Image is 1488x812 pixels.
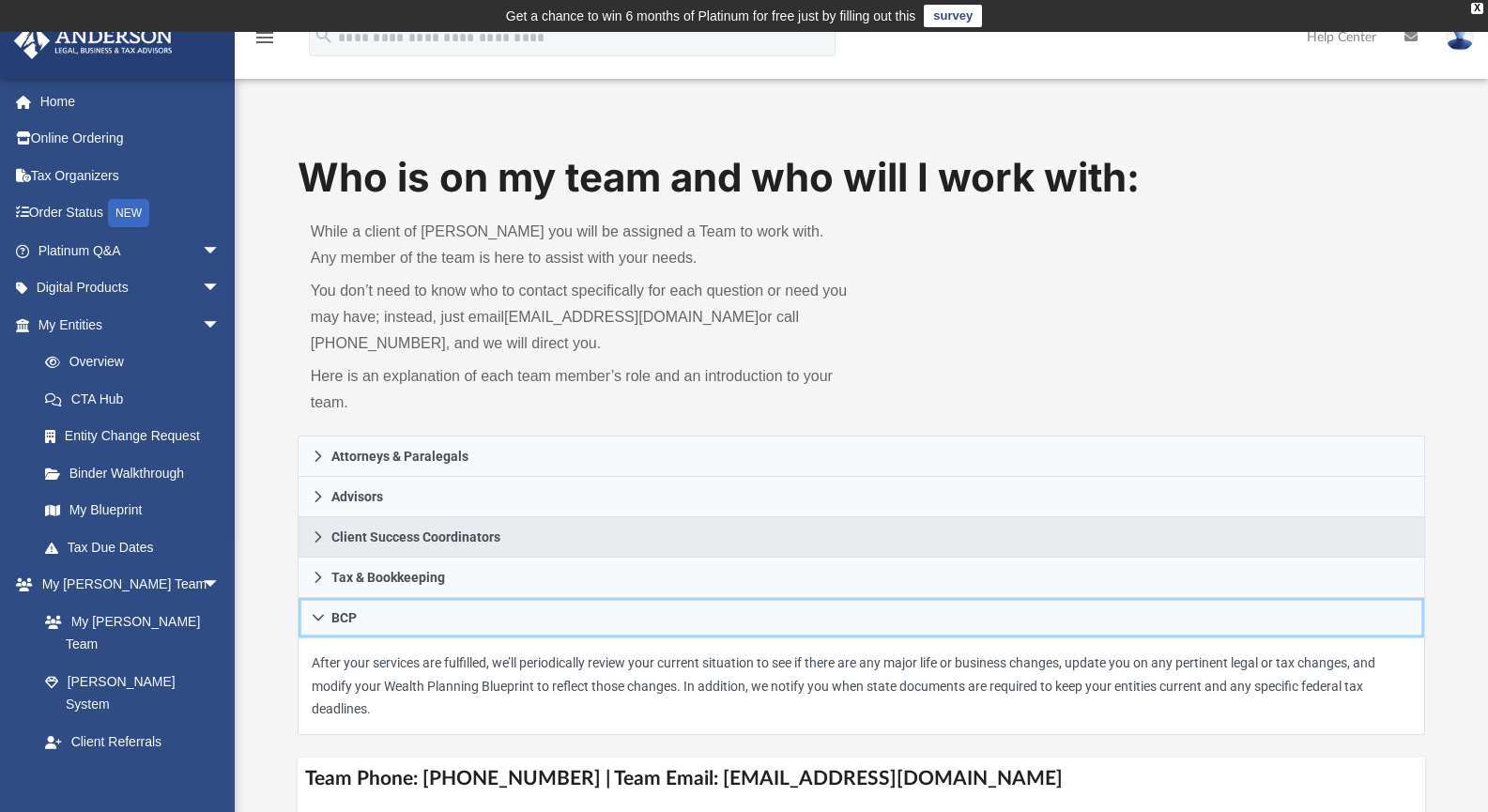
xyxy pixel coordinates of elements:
[26,380,249,418] a: CTA Hub
[26,603,230,663] a: My [PERSON_NAME] Team
[13,83,249,120] a: Home
[314,25,334,46] i: search
[506,5,916,27] div: Get a chance to win 6 months of Platinum for free just by filling out this
[298,638,1426,735] div: BCP
[331,530,500,544] span: Client Success Coordinators
[298,477,1426,517] a: Advisors
[312,651,1412,721] p: After your services are fulfilled, we’ll periodically review your current situation to see if the...
[26,663,239,723] a: [PERSON_NAME] System
[13,566,239,604] a: My [PERSON_NAME] Teamarrow_drop_down
[13,120,249,158] a: Online Ordering
[26,454,249,492] a: Binder Walkthrough
[311,278,849,357] p: You don’t need to know who to contact specifically for each question or need you may have; instea...
[1471,3,1483,14] div: close
[8,23,178,59] img: Anderson Advisors Platinum Portal
[504,309,759,325] a: [EMAIL_ADDRESS][DOMAIN_NAME]
[298,150,1426,206] h1: Who is on my team and who will I work with:
[13,306,249,344] a: My Entitiesarrow_drop_down
[26,529,249,566] a: Tax Due Dates
[13,157,249,194] a: Tax Organizers
[26,723,239,760] a: Client Referrals
[331,490,383,503] span: Advisors
[253,36,276,49] a: menu
[924,5,982,27] a: survey
[331,571,445,584] span: Tax & Bookkeeping
[13,232,249,269] a: Platinum Q&Aarrow_drop_down
[311,363,849,416] p: Here is an explanation of each team member’s role and an introduction to your team.
[1446,23,1474,51] img: User Pic
[298,558,1426,598] a: Tax & Bookkeeping
[26,418,249,455] a: Entity Change Request
[26,344,249,381] a: Overview
[26,492,239,529] a: My Blueprint
[13,194,249,233] a: Order StatusNEW
[298,598,1426,638] a: BCP
[202,566,239,605] span: arrow_drop_down
[298,436,1426,477] a: Attorneys & Paralegals
[331,611,357,624] span: BCP
[331,450,468,463] span: Attorneys & Paralegals
[311,219,849,271] p: While a client of [PERSON_NAME] you will be assigned a Team to work with. Any member of the team ...
[298,758,1426,800] h4: Team Phone: [PHONE_NUMBER] | Team Email: [EMAIL_ADDRESS][DOMAIN_NAME]
[202,232,239,270] span: arrow_drop_down
[202,269,239,308] span: arrow_drop_down
[298,517,1426,558] a: Client Success Coordinators
[13,269,249,307] a: Digital Productsarrow_drop_down
[253,26,276,49] i: menu
[202,306,239,345] span: arrow_drop_down
[108,199,149,227] div: NEW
